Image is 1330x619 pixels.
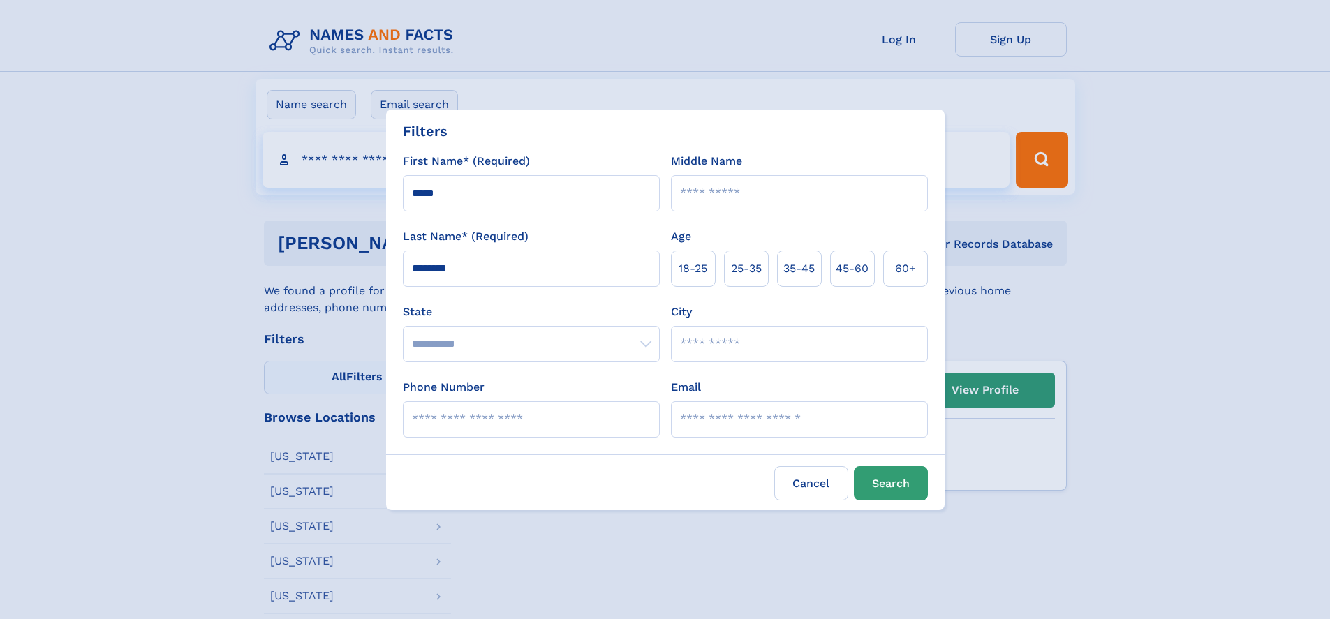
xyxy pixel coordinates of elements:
[671,228,691,245] label: Age
[403,228,529,245] label: Last Name* (Required)
[671,153,742,170] label: Middle Name
[679,260,707,277] span: 18‑25
[836,260,869,277] span: 45‑60
[403,153,530,170] label: First Name* (Required)
[671,379,701,396] label: Email
[403,304,660,320] label: State
[731,260,762,277] span: 25‑35
[403,121,448,142] div: Filters
[774,466,848,500] label: Cancel
[854,466,928,500] button: Search
[671,304,692,320] label: City
[403,379,485,396] label: Phone Number
[783,260,815,277] span: 35‑45
[895,260,916,277] span: 60+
